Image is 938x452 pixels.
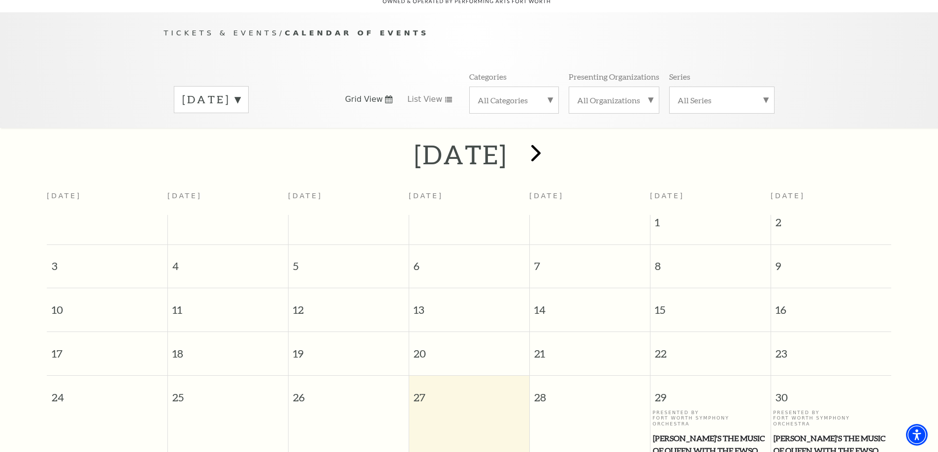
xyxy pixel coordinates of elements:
[771,332,892,366] span: 23
[47,245,167,279] span: 3
[529,186,650,215] th: [DATE]
[517,137,552,172] button: next
[478,95,550,105] label: All Categories
[771,245,892,279] span: 9
[409,332,529,366] span: 20
[289,288,409,322] span: 12
[167,186,288,215] th: [DATE]
[669,71,690,82] p: Series
[771,215,892,235] span: 2
[407,94,442,105] span: List View
[771,376,892,410] span: 30
[650,245,771,279] span: 8
[182,92,240,107] label: [DATE]
[469,71,507,82] p: Categories
[414,139,507,170] h2: [DATE]
[650,215,771,235] span: 1
[650,332,771,366] span: 22
[168,288,288,322] span: 11
[409,288,529,322] span: 13
[773,410,889,426] p: Presented By Fort Worth Symphony Orchestra
[47,288,167,322] span: 10
[164,29,280,37] span: Tickets & Events
[168,245,288,279] span: 4
[650,288,771,322] span: 15
[289,376,409,410] span: 26
[289,332,409,366] span: 19
[168,376,288,410] span: 25
[577,95,651,105] label: All Organizations
[678,95,766,105] label: All Series
[530,332,650,366] span: 21
[47,332,167,366] span: 17
[530,288,650,322] span: 14
[409,376,529,410] span: 27
[345,94,383,105] span: Grid View
[168,332,288,366] span: 18
[409,186,529,215] th: [DATE]
[906,424,928,446] div: Accessibility Menu
[650,192,684,200] span: [DATE]
[288,186,409,215] th: [DATE]
[47,376,167,410] span: 24
[771,288,892,322] span: 16
[569,71,659,82] p: Presenting Organizations
[650,376,771,410] span: 29
[164,27,775,39] p: /
[289,245,409,279] span: 5
[530,245,650,279] span: 7
[771,192,805,200] span: [DATE]
[285,29,429,37] span: Calendar of Events
[530,376,650,410] span: 28
[47,186,167,215] th: [DATE]
[652,410,768,426] p: Presented By Fort Worth Symphony Orchestra
[409,245,529,279] span: 6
